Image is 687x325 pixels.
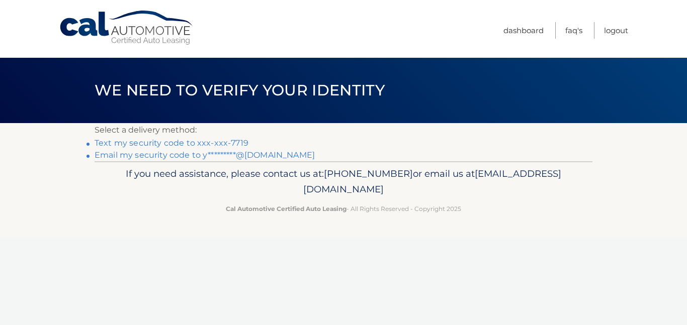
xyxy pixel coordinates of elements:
a: Logout [604,22,628,39]
a: FAQ's [565,22,582,39]
p: If you need assistance, please contact us at: or email us at [101,166,586,198]
span: [PHONE_NUMBER] [324,168,413,179]
span: We need to verify your identity [95,81,385,99]
strong: Cal Automotive Certified Auto Leasing [226,205,347,212]
a: Dashboard [503,22,544,39]
a: Text my security code to xxx-xxx-7719 [95,138,248,148]
p: - All Rights Reserved - Copyright 2025 [101,203,586,214]
a: Cal Automotive [59,10,195,46]
p: Select a delivery method: [95,123,592,137]
a: Email my security code to y*********@[DOMAIN_NAME] [95,150,315,160]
